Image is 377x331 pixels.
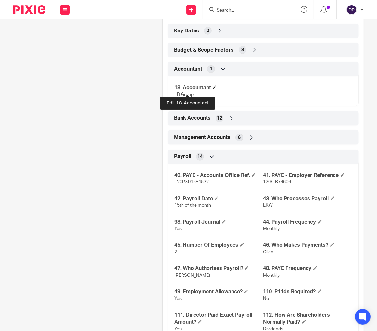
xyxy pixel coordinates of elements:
h4: 45. Number Of Employees [174,242,263,249]
h4: 42. Payroll Date [174,195,263,202]
span: EKW [263,203,273,208]
h4: 41. PAYE - Employer Reference [263,172,352,179]
span: 2 [174,250,177,254]
span: 8 [241,47,244,53]
span: 1 [210,66,212,72]
h4: 98. Payroll Journal [174,219,263,226]
h4: 112. How Are Shareholders Normally Paid? [263,312,352,326]
h4: 44. Payroll Frequency [263,219,352,226]
span: 12 [217,115,222,122]
span: Yes [174,296,182,301]
span: Client [263,250,275,254]
span: 15th of the month [174,203,211,208]
h4: 111. Director Paid Exact Payroll Amount? [174,312,263,326]
h4: 46. Who Makes Payments? [263,242,352,249]
span: 2 [207,28,209,34]
h4: 40. PAYE - Accounts Office Ref. [174,172,263,179]
span: Monthly [263,227,280,231]
img: svg%3E [346,5,357,15]
span: 14 [197,153,203,160]
input: Search [216,8,274,14]
span: Key Dates [174,28,199,34]
h4: 110. P11ds Required? [263,288,352,295]
h4: 48. PAYE Frequency [263,265,352,272]
span: Accountant [174,66,202,73]
span: 120/LB74606 [263,180,291,184]
span: LB Group [174,92,194,97]
span: Yes [174,227,182,231]
span: Management Accounts [174,134,231,141]
span: Bank Accounts [174,115,211,122]
span: No [263,296,269,301]
span: Budget & Scope Factors [174,47,234,54]
span: 120PX01584532 [174,180,209,184]
span: 6 [238,134,241,141]
img: Pixie [13,5,45,14]
span: [PERSON_NAME] [174,273,210,278]
h4: 47. Who Authorises Payroll? [174,265,263,272]
h4: 43. Who Processes Payroll [263,195,352,202]
h4: 18. Accountant [174,84,263,91]
span: Payroll [174,153,191,160]
span: Monthly [263,273,280,278]
h4: 49. Employment Allowance? [174,288,263,295]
